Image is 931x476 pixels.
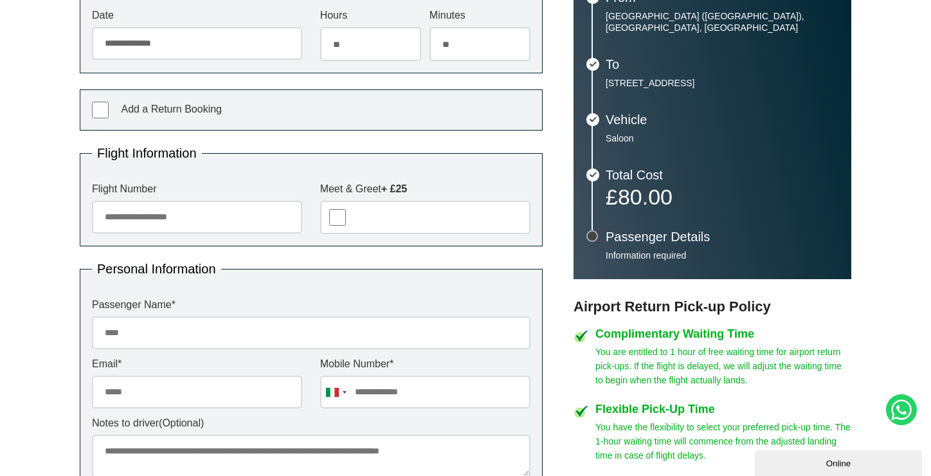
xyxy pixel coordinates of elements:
[595,345,851,387] p: You are entitled to 1 hour of free waiting time for airport return pick-ups. If the flight is del...
[321,376,350,408] div: Italy (Italia): +39
[159,417,204,428] span: (Optional)
[320,10,421,21] label: Hours
[574,298,851,315] h3: Airport Return Pick-up Policy
[595,328,851,340] h4: Complimentary Waiting Time
[618,185,673,209] span: 80.00
[121,104,222,114] span: Add a Return Booking
[606,113,838,126] h3: Vehicle
[320,359,530,369] label: Mobile Number
[92,359,302,369] label: Email
[606,133,838,144] p: Saloon
[606,77,838,89] p: [STREET_ADDRESS]
[381,183,407,194] strong: + £25
[320,184,530,194] label: Meet & Greet
[606,250,838,261] p: Information required
[92,300,530,310] label: Passenger Name
[595,420,851,462] p: You have the flexibility to select your preferred pick-up time. The 1-hour waiting time will comm...
[606,230,838,243] h3: Passenger Details
[606,58,838,71] h3: To
[429,10,530,21] label: Minutes
[92,102,109,118] input: Add a Return Booking
[606,169,838,181] h3: Total Cost
[92,10,302,21] label: Date
[755,448,925,476] iframe: chat widget
[92,262,221,275] legend: Personal Information
[92,418,530,428] label: Notes to driver
[606,10,838,33] p: [GEOGRAPHIC_DATA] ([GEOGRAPHIC_DATA]), [GEOGRAPHIC_DATA], [GEOGRAPHIC_DATA]
[606,188,838,206] p: £
[92,184,302,194] label: Flight Number
[92,147,202,160] legend: Flight Information
[595,403,851,415] h4: Flexible Pick-Up Time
